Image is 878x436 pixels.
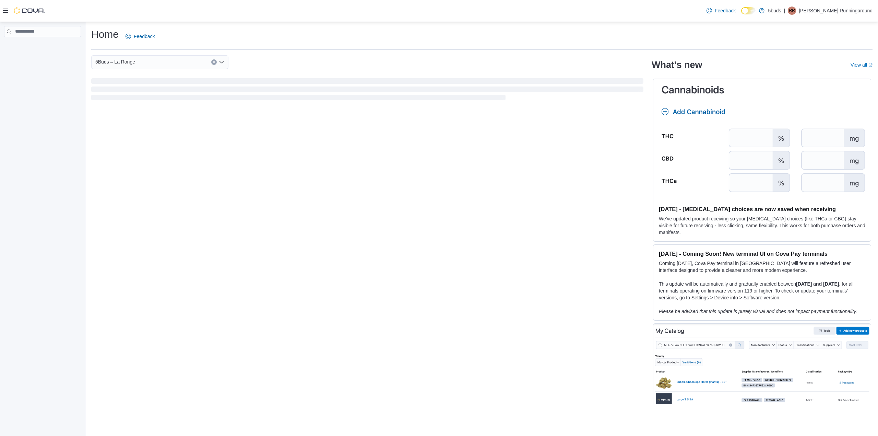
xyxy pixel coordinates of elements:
div: Riel Runningaround [788,7,796,15]
button: Open list of options [219,59,224,65]
a: View allExternal link [851,62,873,68]
p: Coming [DATE], Cova Pay terminal in [GEOGRAPHIC_DATA] will feature a refreshed user interface des... [659,260,865,274]
input: Dark Mode [741,7,756,14]
button: Clear input [211,59,217,65]
h2: What's new [652,59,702,70]
em: Please be advised that this update is purely visual and does not impact payment functionality. [659,309,857,314]
span: 5Buds – La Ronge [95,58,135,66]
a: Feedback [123,30,157,43]
nav: Complex example [4,38,81,55]
strong: [DATE] and [DATE] [796,281,839,287]
p: 5buds [768,7,781,15]
p: [PERSON_NAME] Runningaround [799,7,873,15]
span: Feedback [715,7,736,14]
span: Feedback [134,33,155,40]
h3: [DATE] - Coming Soon! New terminal UI on Cova Pay terminals [659,250,865,257]
span: RR [789,7,795,15]
p: | [784,7,785,15]
a: Feedback [704,4,738,18]
svg: External link [868,63,873,67]
p: We've updated product receiving so your [MEDICAL_DATA] choices (like THCa or CBG) stay visible fo... [659,215,865,236]
p: This update will be automatically and gradually enabled between , for all terminals operating on ... [659,280,865,301]
h3: [DATE] - [MEDICAL_DATA] choices are now saved when receiving [659,206,865,213]
span: Dark Mode [741,14,741,15]
span: Loading [91,80,643,102]
h1: Home [91,27,119,41]
img: Cova [14,7,45,14]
